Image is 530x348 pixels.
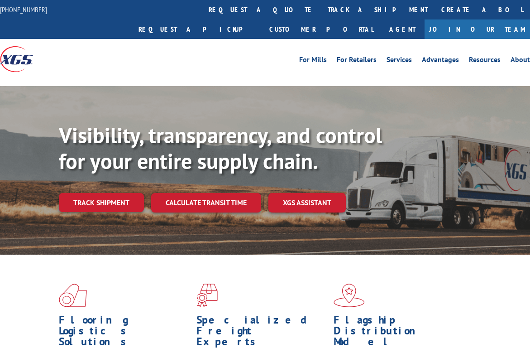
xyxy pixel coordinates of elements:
img: xgs-icon-focused-on-flooring-red [196,284,218,307]
a: Agent [380,19,425,39]
a: For Mills [299,56,327,66]
a: XGS ASSISTANT [268,193,346,213]
a: Customer Portal [263,19,380,39]
img: xgs-icon-total-supply-chain-intelligence-red [59,284,87,307]
b: Visibility, transparency, and control for your entire supply chain. [59,121,382,175]
a: About [511,56,530,66]
a: Calculate transit time [151,193,261,213]
a: Request a pickup [132,19,263,39]
a: Services [387,56,412,66]
img: xgs-icon-flagship-distribution-model-red [334,284,365,307]
a: Join Our Team [425,19,530,39]
a: Track shipment [59,193,144,212]
a: Advantages [422,56,459,66]
a: Resources [469,56,501,66]
a: For Retailers [337,56,377,66]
